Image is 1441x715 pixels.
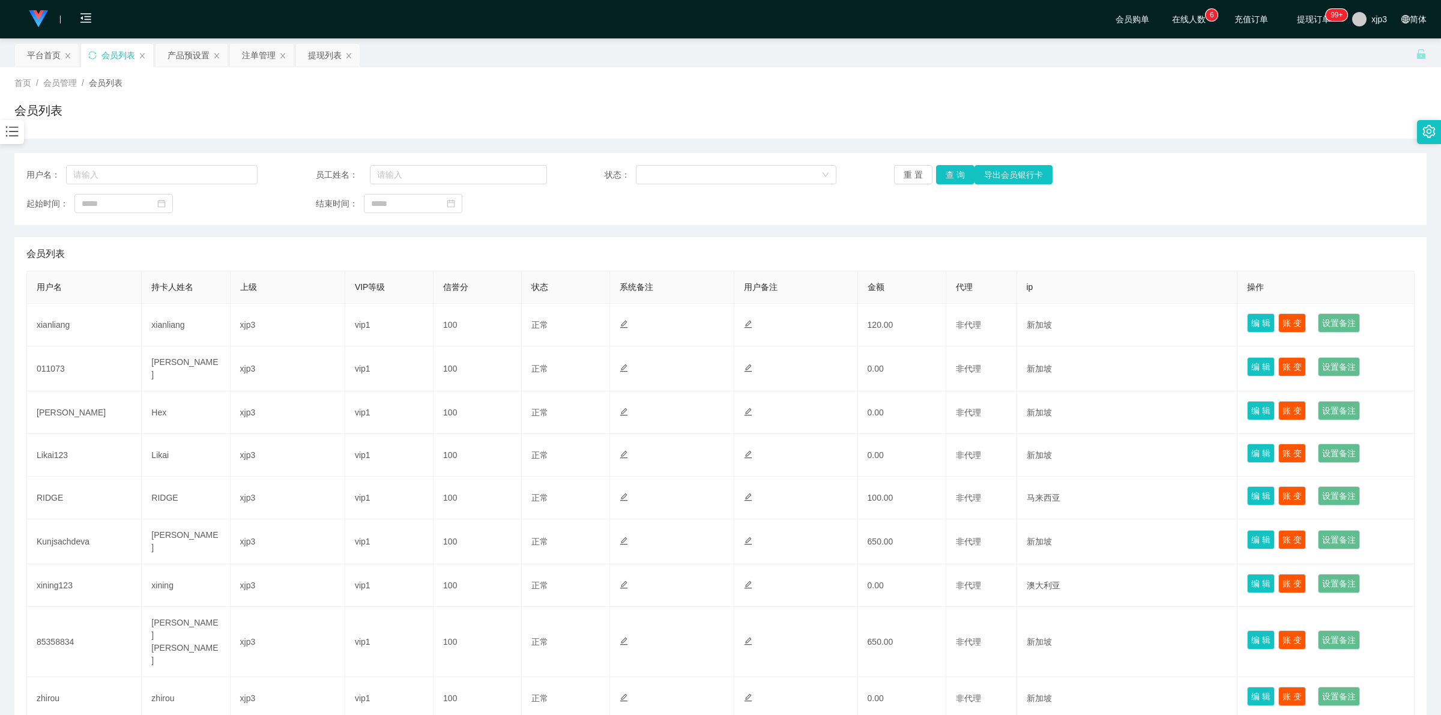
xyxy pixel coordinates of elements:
[142,346,230,391] td: [PERSON_NAME]
[231,434,345,477] td: xjp3
[355,282,385,292] span: VIP等级
[434,607,522,677] td: 100
[1326,9,1347,21] sup: 225
[345,434,434,477] td: vip1
[1017,304,1238,346] td: 新加坡
[620,493,628,501] i: 图标: edit
[858,346,946,391] td: 0.00
[822,171,829,180] i: 图标: down
[1247,282,1264,292] span: 操作
[1017,519,1238,564] td: 新加坡
[142,519,230,564] td: [PERSON_NAME]
[434,434,522,477] td: 100
[858,391,946,434] td: 0.00
[531,408,548,417] span: 正常
[1278,313,1306,333] button: 账 变
[447,199,455,208] i: 图标: calendar
[956,693,981,703] span: 非代理
[434,304,522,346] td: 100
[744,581,752,589] i: 图标: edit
[956,581,981,590] span: 非代理
[1278,574,1306,593] button: 账 变
[434,391,522,434] td: 100
[434,346,522,391] td: 100
[1278,401,1306,420] button: 账 变
[1278,630,1306,650] button: 账 变
[744,320,752,328] i: 图标: edit
[27,391,142,434] td: [PERSON_NAME]
[1278,357,1306,376] button: 账 变
[1318,401,1360,420] button: 设置备注
[14,78,31,88] span: 首页
[744,637,752,645] i: 图标: edit
[27,477,142,519] td: RIDGE
[956,408,981,417] span: 非代理
[620,637,628,645] i: 图标: edit
[26,247,65,261] span: 会员列表
[29,10,48,27] img: logo.9652507e.png
[43,78,77,88] span: 会员管理
[1017,434,1238,477] td: 新加坡
[1318,687,1360,706] button: 设置备注
[26,198,74,210] span: 起始时间：
[242,44,276,67] div: 注单管理
[531,282,548,292] span: 状态
[1318,630,1360,650] button: 设置备注
[531,693,548,703] span: 正常
[1027,282,1033,292] span: ip
[231,304,345,346] td: xjp3
[231,519,345,564] td: xjp3
[744,364,752,372] i: 图标: edit
[1401,15,1410,23] i: 图标: global
[27,564,142,607] td: xining123
[744,537,752,545] i: 图标: edit
[974,165,1053,184] button: 导出会员银行卡
[231,477,345,519] td: xjp3
[1278,530,1306,549] button: 账 变
[1166,15,1212,23] span: 在线人数
[308,44,342,67] div: 提现列表
[956,493,981,502] span: 非代理
[142,391,230,434] td: Hex
[620,408,628,416] i: 图标: edit
[1278,486,1306,505] button: 账 变
[1278,687,1306,706] button: 账 变
[1017,477,1238,519] td: 马来西亚
[620,450,628,459] i: 图标: edit
[1318,574,1360,593] button: 设置备注
[1278,444,1306,463] button: 账 变
[531,581,548,590] span: 正常
[1247,687,1275,706] button: 编 辑
[1291,15,1337,23] span: 提现订单
[1247,401,1275,420] button: 编 辑
[531,493,548,502] span: 正常
[142,434,230,477] td: Likai
[1318,444,1360,463] button: 设置备注
[345,304,434,346] td: vip1
[936,165,974,184] button: 查 询
[1247,630,1275,650] button: 编 辑
[142,477,230,519] td: RIDGE
[956,320,981,330] span: 非代理
[36,78,38,88] span: /
[858,434,946,477] td: 0.00
[744,693,752,702] i: 图标: edit
[142,564,230,607] td: xining
[345,519,434,564] td: vip1
[858,477,946,519] td: 100.00
[231,391,345,434] td: xjp3
[434,564,522,607] td: 100
[744,282,778,292] span: 用户备注
[1017,346,1238,391] td: 新加坡
[620,581,628,589] i: 图标: edit
[345,391,434,434] td: vip1
[316,169,370,181] span: 员工姓名：
[27,519,142,564] td: Kunjsachdeva
[956,364,981,373] span: 非代理
[605,169,636,181] span: 状态：
[1206,9,1218,21] sup: 6
[620,364,628,372] i: 图标: edit
[142,304,230,346] td: xianliang
[279,52,286,59] i: 图标: close
[531,364,548,373] span: 正常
